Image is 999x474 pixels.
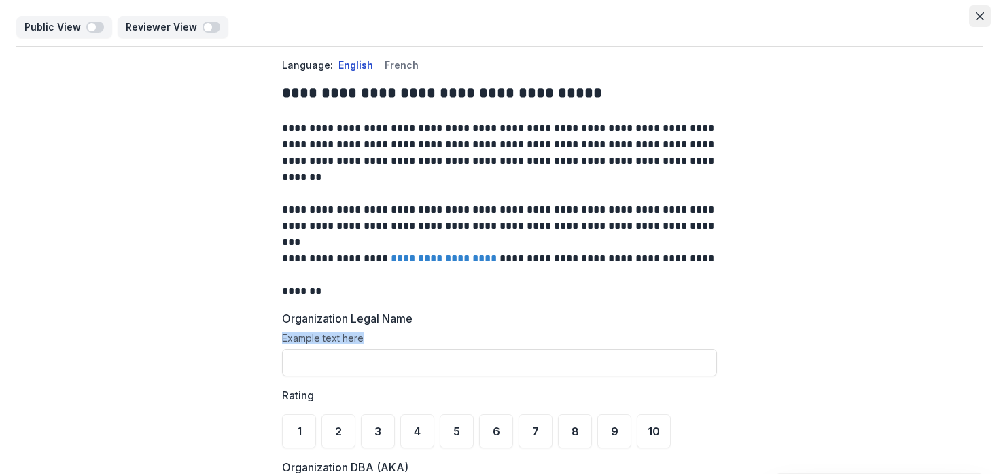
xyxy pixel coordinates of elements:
button: French [385,59,419,71]
p: Public View [24,22,86,33]
p: Rating [282,387,314,403]
button: Reviewer View [118,16,228,38]
button: English [338,59,373,71]
button: Public View [16,16,112,38]
span: 9 [611,426,618,437]
span: 10 [648,426,660,437]
div: Example text here [282,332,717,349]
p: Organization Legal Name [282,310,413,327]
span: 7 [532,426,539,437]
span: 1 [297,426,302,437]
span: 3 [374,426,381,437]
span: 8 [572,426,579,437]
p: Reviewer View [126,22,203,33]
span: 6 [493,426,500,437]
button: Close [969,5,991,27]
span: 4 [414,426,421,437]
span: 5 [453,426,460,437]
span: 2 [335,426,342,437]
p: Language: [282,58,333,72]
